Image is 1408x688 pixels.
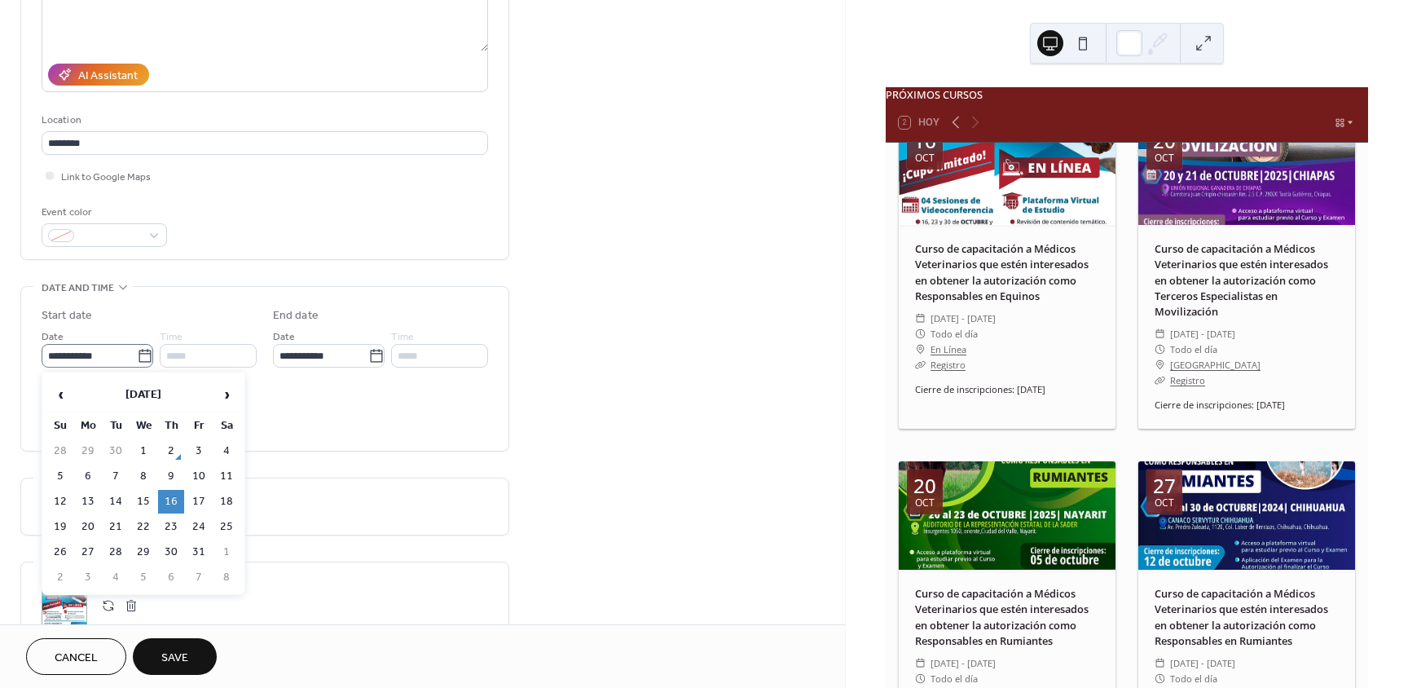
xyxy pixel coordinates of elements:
div: 20 [1153,131,1176,151]
span: Cancel [55,650,98,667]
div: ​ [915,311,926,326]
td: 2 [158,439,184,463]
td: 28 [103,540,129,564]
button: Save [133,638,217,675]
th: [DATE] [75,377,212,412]
span: [DATE] - [DATE] [1170,655,1235,671]
div: ​ [1155,671,1165,686]
td: 6 [158,566,184,589]
td: 5 [47,465,73,488]
div: 20 [913,476,936,496]
td: 1 [130,439,156,463]
td: 7 [103,465,129,488]
td: 17 [186,490,212,514]
td: 25 [213,515,240,539]
a: En Línea [931,342,966,357]
td: 11 [213,465,240,488]
span: Date [273,329,295,346]
th: Mo [75,414,101,438]
div: AI Assistant [78,68,138,85]
a: [GEOGRAPHIC_DATA] [1170,357,1261,373]
div: ​ [1155,342,1165,357]
div: End date [273,307,319,324]
span: [DATE] - [DATE] [1170,326,1235,342]
div: Cierre de inscripciones: [DATE] [1138,399,1355,412]
button: Cancel [26,638,126,675]
th: We [130,414,156,438]
td: 16 [158,490,184,514]
td: 4 [213,439,240,463]
a: Curso de capacitación a Médicos Veterinarios que estén interesados en obtener la autorización com... [1155,241,1328,319]
span: [DATE] - [DATE] [931,311,996,326]
button: AI Assistant [48,64,149,86]
div: Cierre de inscripciones: [DATE] [899,383,1115,397]
td: 4 [103,566,129,589]
th: Fr [186,414,212,438]
a: Curso de capacitación a Médicos Veterinarios que estén interesados en obtener la autorización com... [915,241,1089,303]
td: 1 [213,540,240,564]
td: 14 [103,490,129,514]
span: Todo el día [931,671,978,686]
div: oct [1155,498,1174,508]
td: 8 [130,465,156,488]
a: Registro [1170,374,1205,386]
th: Tu [103,414,129,438]
span: Date [42,329,64,346]
span: Todo el día [931,326,978,342]
td: 8 [213,566,240,589]
td: 24 [186,515,212,539]
td: 20 [75,515,101,539]
div: oct [915,153,935,163]
span: Link to Google Maps [61,169,151,186]
td: 10 [186,465,212,488]
div: ​ [915,342,926,357]
td: 9 [158,465,184,488]
div: ​ [1155,326,1165,342]
td: 6 [75,465,101,488]
div: oct [1155,153,1174,163]
td: 30 [103,439,129,463]
div: ​ [915,655,926,671]
td: 3 [186,439,212,463]
div: 27 [1153,476,1176,496]
td: 15 [130,490,156,514]
div: 16 [913,131,936,151]
td: 5 [130,566,156,589]
span: Todo el día [1170,671,1217,686]
td: 27 [75,540,101,564]
div: ​ [1155,655,1165,671]
div: ​ [1155,373,1165,388]
div: oct [915,498,935,508]
div: ​ [915,671,926,686]
div: Event color [42,204,164,221]
span: Save [161,650,188,667]
td: 12 [47,490,73,514]
span: Date and time [42,280,114,297]
span: [DATE] - [DATE] [931,655,996,671]
div: PRÓXIMOS CURSOS [886,87,1368,103]
a: Registro [931,359,966,371]
div: ​ [1155,357,1165,373]
span: Time [391,329,414,346]
div: ​ [915,326,926,342]
td: 3 [75,566,101,589]
td: 2 [47,566,73,589]
span: › [214,378,239,411]
div: Start date [42,307,92,324]
span: Time [160,329,183,346]
div: Location [42,112,485,129]
td: 18 [213,490,240,514]
td: 22 [130,515,156,539]
td: 31 [186,540,212,564]
td: 23 [158,515,184,539]
td: 26 [47,540,73,564]
td: 13 [75,490,101,514]
th: Sa [213,414,240,438]
td: 21 [103,515,129,539]
td: 29 [130,540,156,564]
td: 19 [47,515,73,539]
div: ; [42,583,87,628]
th: Th [158,414,184,438]
span: ‹ [48,378,73,411]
